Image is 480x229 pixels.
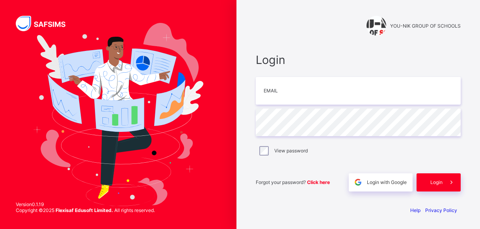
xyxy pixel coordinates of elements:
[367,179,407,185] span: Login with Google
[33,23,203,206] img: Hero Image
[256,179,330,185] span: Forgot your password?
[16,16,75,31] img: SAFSIMS Logo
[307,179,330,185] a: Click here
[16,201,155,207] span: Version 0.1.19
[16,207,155,213] span: Copyright © 2025 All rights reserved.
[410,207,420,213] a: Help
[353,178,363,187] img: google.396cfc9801f0270233282035f929180a.svg
[56,207,113,213] strong: Flexisaf Edusoft Limited.
[256,53,461,67] span: Login
[425,207,457,213] a: Privacy Policy
[430,179,443,185] span: Login
[274,148,308,154] label: View password
[390,23,461,29] span: YOU-NIK GROUP OF SCHOOLS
